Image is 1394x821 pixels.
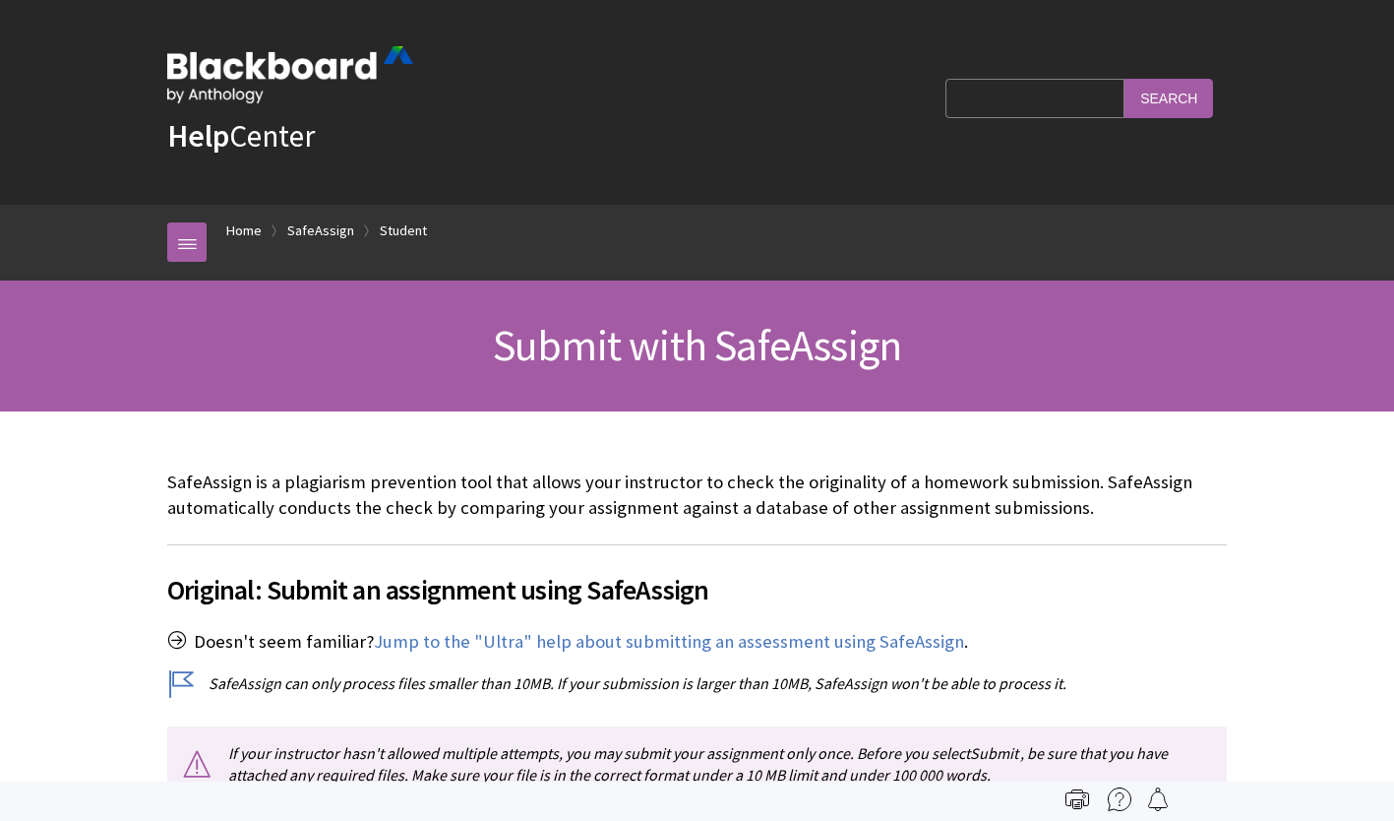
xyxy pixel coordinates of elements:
[226,219,262,243] a: Home
[1065,788,1089,811] img: Print
[493,318,901,372] span: Submit with SafeAssign
[1146,788,1170,811] img: Follow this page
[287,219,354,243] a: SafeAssign
[167,726,1227,802] p: If your instructor hasn't allowed multiple attempts, you may submit your assignment only once. Be...
[167,116,315,156] a: HelpCenter
[167,569,1227,610] span: Original: Submit an assignment using SafeAssign
[1108,788,1131,811] img: More help
[167,116,229,156] strong: Help
[167,629,1227,655] p: Doesn't seem familiar? .
[970,743,1018,763] span: Submit
[167,46,413,103] img: Blackboard by Anthology
[1124,79,1213,117] input: Search
[167,470,1227,521] p: SafeAssign is a plagiarism prevention tool that allows your instructor to check the originality o...
[380,219,427,243] a: Student
[167,672,1227,694] p: SafeAssign can only process files smaller than 10MB. If your submission is larger than 10MB, Safe...
[374,630,964,654] a: Jump to the "Ultra" help about submitting an assessment using SafeAssign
